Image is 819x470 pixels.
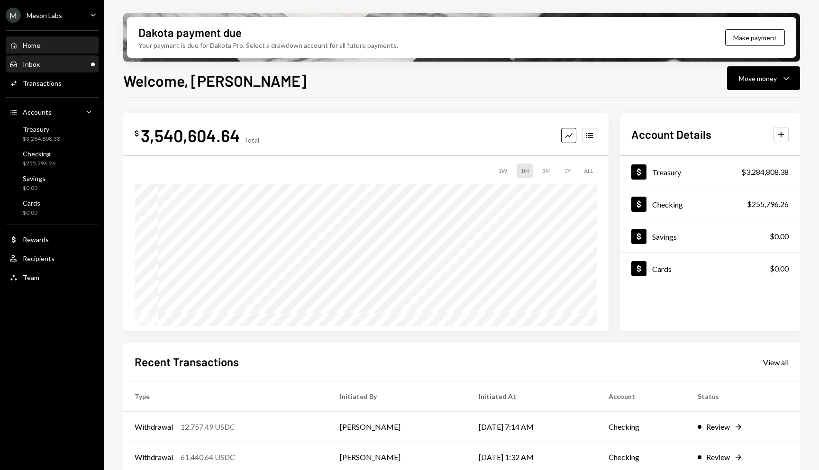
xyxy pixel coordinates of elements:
a: Recipients [6,250,99,267]
a: Cards$0.00 [620,253,800,284]
a: Home [6,36,99,54]
a: Cards$0.00 [6,196,99,219]
td: [DATE] 7:14 AM [467,412,597,442]
div: $0.00 [770,231,789,242]
div: Savings [23,174,45,182]
div: Treasury [23,125,60,133]
a: Savings$0.00 [620,220,800,252]
div: Withdrawal [135,421,173,433]
button: Make payment [725,29,785,46]
div: M [6,8,21,23]
div: Withdrawal [135,452,173,463]
a: Checking$255,796.26 [620,188,800,220]
div: $3,284,808.38 [741,166,789,178]
div: Recipients [23,254,55,262]
div: $3,284,808.38 [23,135,60,143]
div: Cards [23,199,40,207]
div: $0.00 [23,209,40,217]
div: 1W [494,163,511,178]
div: $255,796.26 [23,160,55,168]
a: Rewards [6,231,99,248]
div: 12,757.49 USDC [181,421,235,433]
div: Treasury [652,168,681,177]
button: Move money [727,66,800,90]
div: Move money [739,73,777,83]
div: $0.00 [23,184,45,192]
div: View all [763,358,789,367]
td: [PERSON_NAME] [328,412,467,442]
h2: Account Details [631,127,711,142]
div: Meson Labs [27,11,62,19]
div: Review [706,421,730,433]
div: $0.00 [770,263,789,274]
td: Checking [597,412,686,442]
a: Transactions [6,74,99,91]
a: Treasury$3,284,808.38 [620,156,800,188]
a: Inbox [6,55,99,72]
a: Team [6,269,99,286]
a: Treasury$3,284,808.38 [6,122,99,145]
h2: Recent Transactions [135,354,239,370]
div: Savings [652,232,677,241]
div: Accounts [23,108,52,116]
th: Initiated At [467,381,597,412]
div: Total [244,136,259,144]
div: Home [23,41,40,49]
a: View all [763,357,789,367]
div: Rewards [23,235,49,244]
div: Checking [23,150,55,158]
th: Initiated By [328,381,467,412]
div: ALL [580,163,597,178]
div: Your payment is due for Dakota Pro. Select a drawdown account for all future payments. [138,40,398,50]
th: Status [686,381,800,412]
div: Inbox [23,60,40,68]
div: Transactions [23,79,62,87]
a: Accounts [6,103,99,120]
div: Review [706,452,730,463]
div: Checking [652,200,683,209]
h1: Welcome, [PERSON_NAME] [123,71,307,90]
div: 1M [517,163,533,178]
a: Checking$255,796.26 [6,147,99,170]
div: 3M [538,163,555,178]
div: 1Y [560,163,574,178]
div: 61,440.64 USDC [181,452,235,463]
div: Dakota payment due [138,25,242,40]
th: Account [597,381,686,412]
div: Cards [652,264,672,273]
a: Savings$0.00 [6,172,99,194]
th: Type [123,381,328,412]
div: Team [23,273,39,281]
div: $ [135,128,139,138]
div: $255,796.26 [747,199,789,210]
div: 3,540,604.64 [141,125,240,146]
